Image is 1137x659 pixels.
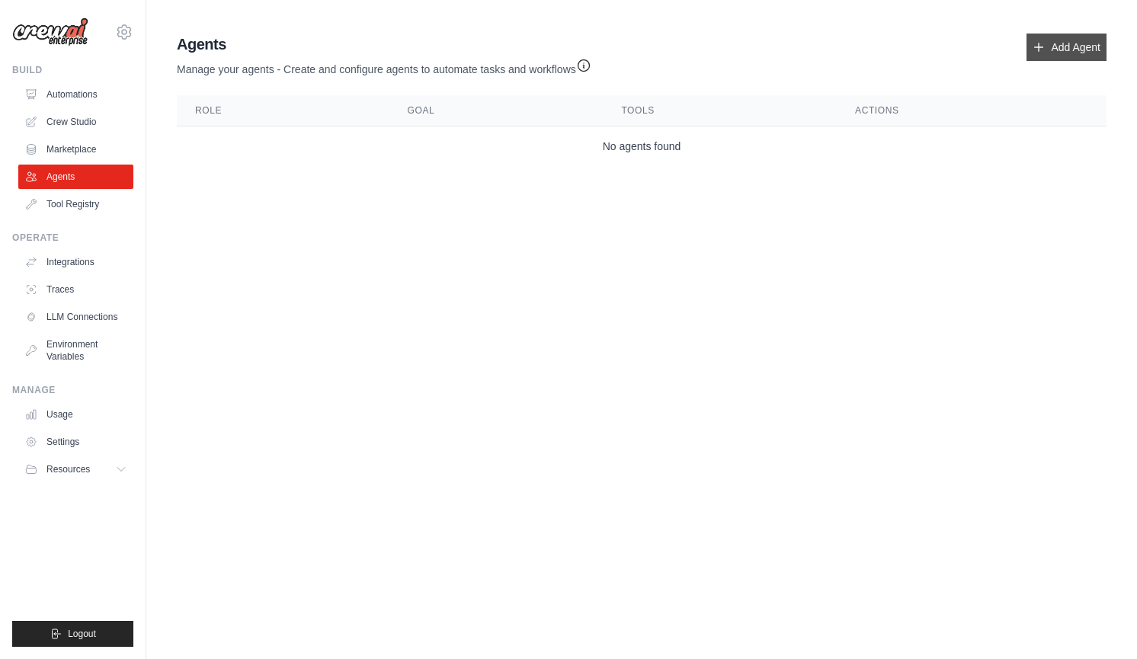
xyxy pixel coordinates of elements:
[12,232,133,244] div: Operate
[177,34,591,55] h2: Agents
[18,110,133,134] a: Crew Studio
[18,332,133,369] a: Environment Variables
[837,95,1107,126] th: Actions
[18,457,133,481] button: Resources
[18,402,133,427] a: Usage
[18,165,133,189] a: Agents
[18,430,133,454] a: Settings
[1027,34,1107,61] a: Add Agent
[177,55,591,77] p: Manage your agents - Create and configure agents to automate tasks and workflows
[18,277,133,302] a: Traces
[12,64,133,76] div: Build
[12,384,133,396] div: Manage
[68,628,96,640] span: Logout
[46,463,90,475] span: Resources
[18,137,133,162] a: Marketplace
[18,250,133,274] a: Integrations
[12,18,88,46] img: Logo
[389,95,604,126] th: Goal
[18,82,133,107] a: Automations
[12,621,133,647] button: Logout
[177,126,1107,167] td: No agents found
[177,95,389,126] th: Role
[603,95,837,126] th: Tools
[18,305,133,329] a: LLM Connections
[18,192,133,216] a: Tool Registry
